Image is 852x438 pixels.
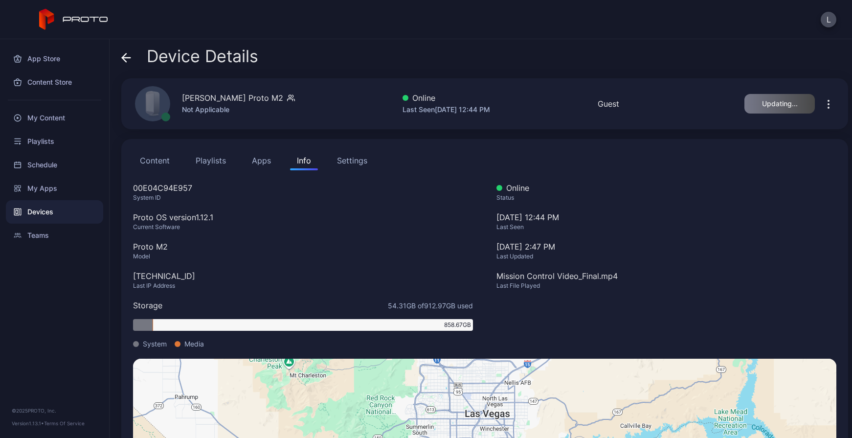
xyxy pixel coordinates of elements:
button: L [821,12,836,27]
div: Storage [133,300,162,311]
button: Updating... [744,94,815,114]
div: System ID [133,194,473,202]
a: My Apps [6,177,103,200]
a: Playlists [6,130,103,153]
span: 858.67 GB [444,321,471,329]
a: Terms Of Service [44,420,85,426]
div: Guest [598,98,619,110]
div: Mission Control Video_Final.mp4 [496,270,836,282]
span: System [143,339,167,349]
div: Last Seen [DATE] 12:44 PM [403,104,490,115]
a: App Store [6,47,103,70]
div: 00E04C94E957 [133,182,473,194]
span: Device Details [147,47,258,66]
div: Proto OS version 1.12.1 [133,211,473,223]
a: My Content [6,106,103,130]
a: Devices [6,200,103,224]
div: [DATE] 12:44 PM [496,211,836,241]
div: [DATE] 2:47 PM [496,241,836,253]
div: Online [403,92,490,104]
div: Last Seen [496,223,836,231]
div: Model [133,253,473,260]
div: Last File Played [496,282,836,290]
div: Last IP Address [133,282,473,290]
div: Current Software [133,223,473,231]
div: [TECHNICAL_ID] [133,270,473,282]
div: Not Applicable [182,104,295,115]
button: Apps [245,151,278,170]
button: Playlists [189,151,233,170]
a: Teams [6,224,103,247]
span: 54.31 GB of 912.97 GB used [388,300,473,311]
div: © 2025 PROTO, Inc. [12,407,97,415]
span: Version 1.13.1 • [12,420,44,426]
div: Proto M2 [133,241,473,253]
div: Settings [337,155,367,166]
span: Media [184,339,204,349]
a: Content Store [6,70,103,94]
div: Last Updated [496,253,836,260]
div: Online [496,182,836,194]
button: Info [290,151,318,170]
a: Schedule [6,153,103,177]
div: [PERSON_NAME] Proto M2 [182,92,283,104]
div: Updating... [762,100,798,108]
button: Settings [330,151,374,170]
div: Info [297,155,311,166]
button: Content [133,151,177,170]
div: Status [496,194,836,202]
